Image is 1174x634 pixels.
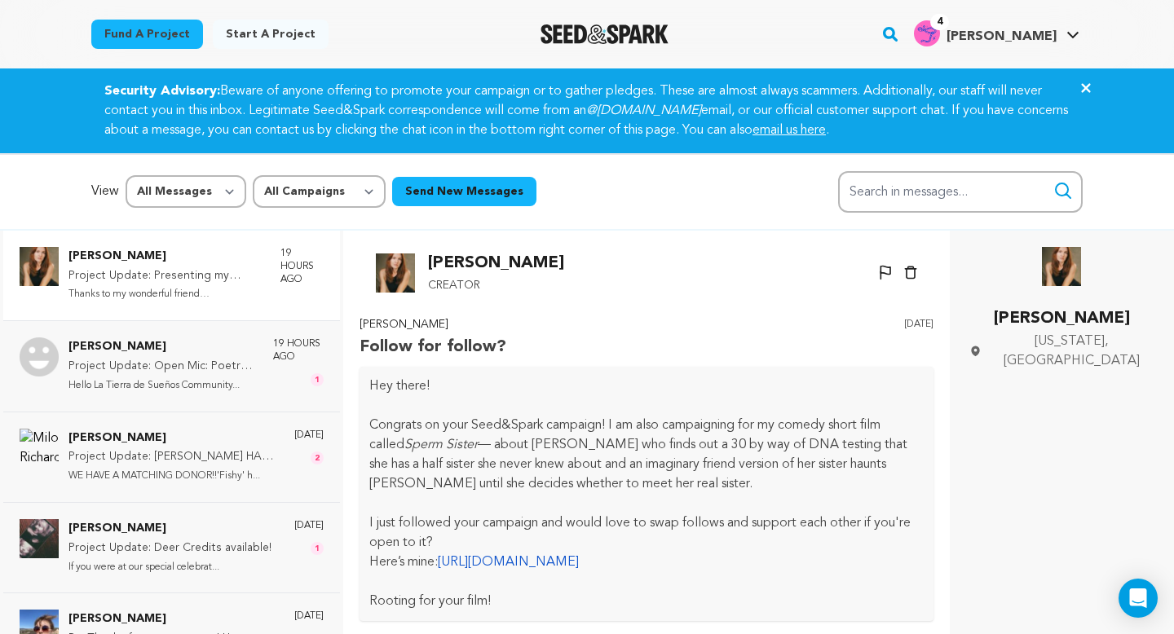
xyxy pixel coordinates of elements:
p: [DATE] [294,429,324,442]
img: Seed&Spark Logo Dark Mode [541,24,669,44]
p: Congrats on your Seed&Spark campaign! I am also campaigning for my comedy short film called — abo... [369,416,924,494]
p: [PERSON_NAME] [68,337,257,357]
p: Follow for follow? [360,334,506,360]
p: [PERSON_NAME] [68,610,278,629]
span: 1 [311,373,324,386]
img: Katherine Bahena-Benitez Photo [20,337,59,376]
a: [URL][DOMAIN_NAME] [438,556,579,569]
button: Send New Messages [392,177,536,206]
p: 19 hours ago [273,337,324,363]
p: Creator [428,276,564,296]
span: Hey there! [369,380,430,393]
p: [PERSON_NAME] [68,247,264,266]
p: I just followed your campaign and would love to swap follows and support each other if you're ope... [369,513,924,553]
p: Thanks to my wonderful friend [PERSON_NAME]... [68,285,264,304]
p: [DATE] [294,610,324,623]
input: Search in messages... [838,171,1083,213]
span: [US_STATE], [GEOGRAPHIC_DATA] [988,332,1154,371]
p: View [91,182,119,201]
a: Fund a project [91,20,203,49]
p: [PERSON_NAME] [360,315,506,335]
p: [PERSON_NAME] [428,250,564,276]
a: Zainab B.'s Profile [911,17,1083,46]
p: Hello La Tierra de Sueños Community... [68,376,257,395]
img: Milo Richards Photo [20,429,59,468]
p: [DATE] [904,315,933,361]
div: Beware of anyone offering to promote your campaign or to gather pledges. These are almost always ... [85,81,1089,140]
p: Project Update: Presenting my studio logo & project updates! [68,266,264,286]
p: Rooting for your film! [369,592,924,611]
span: 1 [311,542,324,555]
img: Lopez Elyse M. Photo [20,519,59,558]
p: Here’s mine: [369,553,924,572]
p: If you were at our special celebrat... [68,558,271,577]
em: Sperm Sister [404,438,478,451]
img: Cerridwyn McCaffrey Photo [20,247,59,286]
strong: Security Advisory: [104,85,220,98]
div: Open Intercom Messenger [1119,579,1158,618]
a: Start a project [213,20,329,49]
a: email us here [753,124,826,137]
p: WE HAVE A MATCHING DONOR!!'Fishy' h... [68,467,278,486]
p: [PERSON_NAME] [969,306,1154,332]
p: [DATE] [294,519,324,532]
a: Seed&Spark Homepage [541,24,669,44]
p: [PERSON_NAME] [68,519,271,539]
p: [PERSON_NAME] [68,429,278,448]
em: @[DOMAIN_NAME] [586,104,701,117]
p: Project Update: Deer Credits available! [68,539,271,558]
span: 4 [930,14,949,30]
p: Project Update: Open Mic: Poetry Beyond Borders [68,357,257,376]
span: 2 [311,451,324,464]
img: b8ed615b153ca0e6.png [914,20,940,46]
div: Zainab B.'s Profile [914,20,1057,46]
img: Cerridwyn McCaffrey Photo [376,253,415,293]
span: Zainab B.'s Profile [911,17,1083,51]
span: [PERSON_NAME] [947,30,1057,43]
p: 19 hours ago [280,247,323,286]
img: Cerridwyn McCaffrey Photo [1042,247,1081,286]
p: Project Update: [PERSON_NAME] HAS A MATCHING DONOR! [68,447,278,467]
